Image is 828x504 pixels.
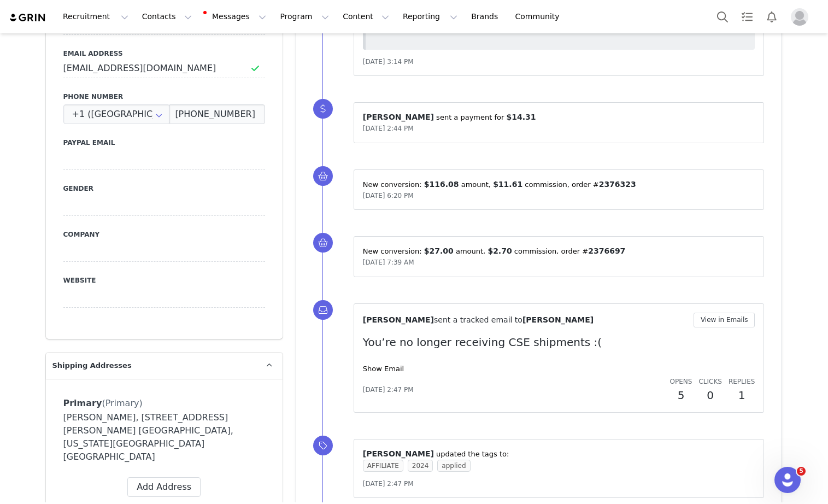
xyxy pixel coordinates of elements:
[509,4,571,29] a: Community
[363,448,755,460] p: ⁨ ⁩ updated the tags to:
[63,411,265,464] div: [PERSON_NAME], [STREET_ADDRESS][PERSON_NAME] [GEOGRAPHIC_DATA], [US_STATE][GEOGRAPHIC_DATA] [GEOG...
[63,138,265,148] label: Paypal Email
[363,365,404,373] a: Show Email
[710,4,735,29] button: Search
[396,4,464,29] button: Reporting
[797,467,806,476] span: 5
[670,378,692,385] span: Opens
[488,247,512,255] span: $2.70
[363,385,414,395] span: [DATE] 2:47 PM
[363,192,414,200] span: [DATE] 6:20 PM
[63,92,265,102] label: Phone Number
[729,378,755,385] span: Replies
[363,315,434,324] span: [PERSON_NAME]
[363,112,755,123] p: ⁨ ⁩ ⁨sent a payment for⁩ ⁨ ⁩
[9,13,47,23] img: grin logo
[127,477,201,497] button: Add Address
[273,4,336,29] button: Program
[735,4,759,29] a: Tasks
[63,230,265,239] label: Company
[437,460,470,472] span: applied
[199,4,273,29] button: Messages
[698,387,721,403] h2: 0
[694,313,755,327] button: View in Emails
[363,125,414,132] span: [DATE] 2:44 PM
[774,467,801,493] iframe: Intercom live chat
[63,276,265,285] label: Website
[670,387,692,403] h2: 5
[493,180,522,189] span: $11.61
[363,58,414,66] span: [DATE] 3:14 PM
[63,49,265,58] label: Email Address
[56,4,135,29] button: Recruitment
[63,58,265,78] input: Email Address
[363,245,755,257] p: New conversion: ⁨ ⁩ amount⁨, ⁨ ⁩ commission⁩⁨, order #⁨ ⁩⁩
[63,184,265,194] label: Gender
[169,104,265,124] input: (XXX) XXX-XXXX
[363,179,755,190] p: New conversion: ⁨ ⁩ amount⁨, ⁨ ⁩ commission⁩⁨, order #⁨ ⁩⁩
[522,315,594,324] span: [PERSON_NAME]
[102,398,142,408] span: (Primary)
[363,113,434,121] span: [PERSON_NAME]
[791,8,808,26] img: placeholder-profile.jpg
[465,4,508,29] a: Brands
[4,4,372,50] body: Hi [PERSON_NAME], Thank you so much for working with Clean Simple Eats! Your payment of $14.31 ma...
[434,315,522,324] span: sent a tracked email to
[408,460,433,472] span: 2024
[363,334,755,350] p: You’re no longer receiving CSE shipments :(
[363,259,414,266] span: [DATE] 7:39 AM
[599,180,636,189] span: 2376323
[424,180,459,189] span: $116.08
[363,460,403,472] span: AFFILIATE
[784,8,819,26] button: Profile
[760,4,784,29] button: Notifications
[588,247,625,255] span: 2376697
[9,9,449,21] body: Rich Text Area. Press ALT-0 for help.
[336,4,396,29] button: Content
[52,360,132,371] span: Shipping Addresses
[63,398,102,408] span: Primary
[729,387,755,403] h2: 1
[63,104,171,124] input: Country
[136,4,198,29] button: Contacts
[698,378,721,385] span: Clicks
[424,247,454,255] span: $27.00
[363,449,434,458] span: [PERSON_NAME]
[363,480,414,488] span: [DATE] 2:47 PM
[507,113,536,121] span: $14.31
[63,104,171,124] div: United States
